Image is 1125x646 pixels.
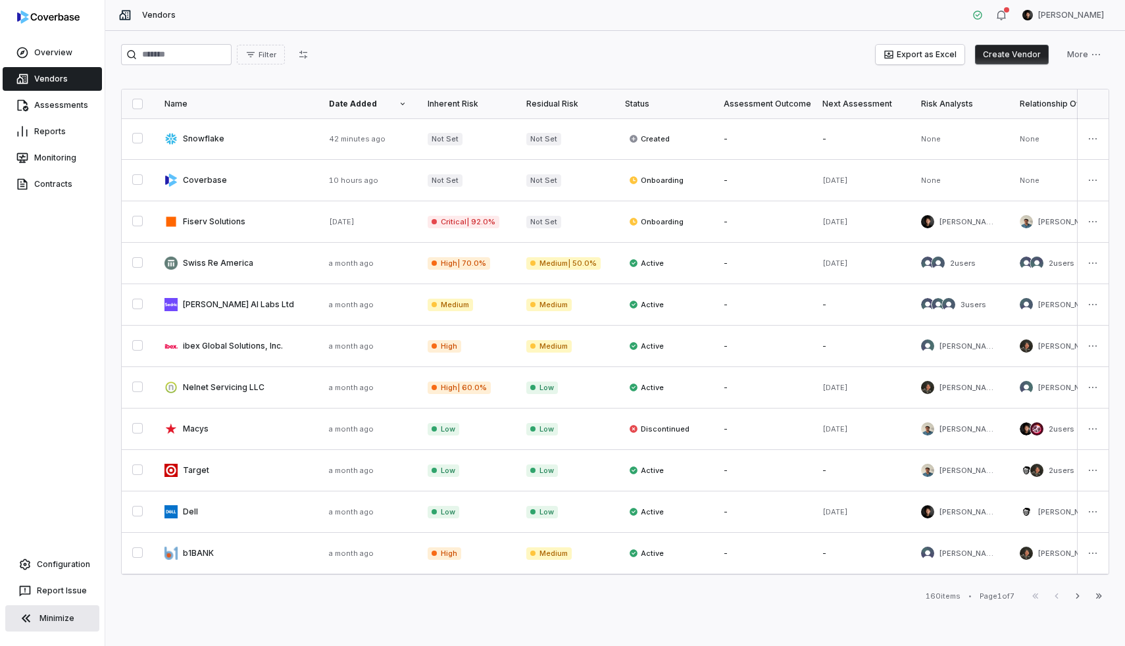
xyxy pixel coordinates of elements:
span: [DATE] [822,176,848,185]
a: Vendors [3,67,102,91]
img: David Gold avatar [921,298,934,311]
td: - [812,118,911,160]
button: More [1059,45,1109,64]
td: - [812,450,911,491]
span: Not Set [428,133,463,145]
span: 2 users [950,259,976,268]
span: Active [629,341,664,351]
span: Low [526,382,558,394]
img: Clarence Chio avatar [1020,422,1033,435]
span: [PERSON_NAME] [1038,341,1097,351]
img: Jen Hsin avatar [1020,547,1033,560]
button: Clarence Chio avatar[PERSON_NAME] [1014,5,1112,25]
td: - [713,491,812,533]
span: [PERSON_NAME] [1038,10,1104,20]
a: Contracts [3,172,102,196]
img: Clarence Chio avatar [1022,10,1033,20]
span: Filter [259,50,276,60]
span: Active [629,548,664,559]
td: - [812,533,911,574]
span: [PERSON_NAME] [939,507,999,517]
span: Active [629,507,664,517]
span: High [428,547,461,560]
td: - [713,243,812,284]
td: - [713,450,812,491]
a: Configuration [5,553,99,576]
span: Medium [526,299,572,311]
img: Danny Higdon avatar [1020,381,1033,394]
img: Rohan Chitalia avatar [1020,215,1033,228]
td: - [713,201,812,243]
span: [DATE] [822,259,848,268]
a: Assessments [3,93,102,117]
span: 10 hours ago [329,176,378,185]
div: Status [625,99,703,109]
img: David Gold avatar [1020,257,1033,270]
span: a month ago [329,300,374,309]
img: Drew Hoover avatar [932,257,945,270]
span: a month ago [329,549,374,558]
span: [DATE] [822,217,848,226]
span: [PERSON_NAME] [939,341,999,351]
span: Discontinued [629,424,689,434]
a: Overview [3,41,102,64]
div: Date Added [329,99,407,109]
span: a month ago [329,466,374,475]
img: Jen Hsin avatar [1030,464,1043,477]
button: Create Vendor [975,45,1049,64]
div: 160 items [926,591,961,601]
span: Low [526,506,558,518]
span: a month ago [329,341,374,351]
td: - [812,284,911,326]
div: Inherent Risk [428,99,505,109]
span: 2 users [1049,259,1074,268]
span: [DATE] [329,217,355,226]
div: Assessment Outcome [724,99,801,109]
img: Rohan Chitalia avatar [921,422,934,435]
div: Next Assessment [822,99,900,109]
span: a month ago [329,507,374,516]
img: Jen Hsin avatar [921,381,934,394]
span: Not Set [428,174,463,187]
td: - [713,574,812,616]
span: [PERSON_NAME] [1038,549,1097,559]
td: - [713,326,812,367]
img: Danny Higdon avatar [921,339,934,353]
img: Drew Hoover avatar [942,298,955,311]
a: Reports [3,120,102,143]
span: [PERSON_NAME] [939,424,999,434]
span: [PERSON_NAME] [1038,507,1097,517]
span: Active [629,382,664,393]
div: Name [164,99,308,109]
button: Minimize [5,605,99,632]
span: Low [428,506,459,518]
img: Hailey Nicholson avatar [921,547,934,560]
span: Onboarding [629,175,684,186]
span: [PERSON_NAME] [1038,300,1097,310]
span: 2 users [1049,424,1074,434]
div: Residual Risk [526,99,604,109]
span: High | 70.0% [428,257,490,270]
span: 42 minutes ago [329,134,386,143]
div: Relationship Owners [1020,99,1097,109]
span: Medium | 50.0% [526,257,601,270]
img: logo-D7KZi-bG.svg [17,11,80,24]
span: Not Set [526,174,561,187]
span: Vendors [142,10,176,20]
span: a month ago [329,383,374,392]
span: [PERSON_NAME] [939,549,999,559]
span: Active [629,258,664,268]
img: Clarence Chio avatar [921,215,934,228]
span: Critical | 92.0% [428,216,499,228]
td: - [812,326,911,367]
td: - [713,533,812,574]
span: Medium [526,340,572,353]
span: Not Set [526,216,561,228]
span: Low [526,423,558,435]
span: 2 users [1049,466,1074,475]
span: Onboarding [629,216,684,227]
span: [DATE] [822,507,848,516]
button: Export as Excel [876,45,964,64]
span: High [428,340,461,353]
span: Low [428,423,459,435]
